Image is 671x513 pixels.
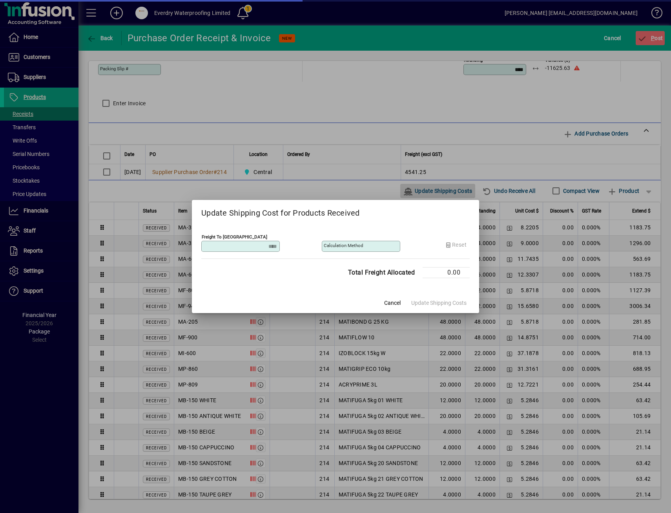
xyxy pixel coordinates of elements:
mat-label: Calculation Method [324,243,363,248]
td: 0.00 [423,267,470,278]
span: Cancel [384,299,401,307]
mat-label: Freight To [GEOGRAPHIC_DATA] [202,234,267,240]
button: Cancel [380,296,405,310]
h2: Update Shipping Cost for Products Received [192,200,479,223]
td: Total Freight Allocated [344,267,423,278]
